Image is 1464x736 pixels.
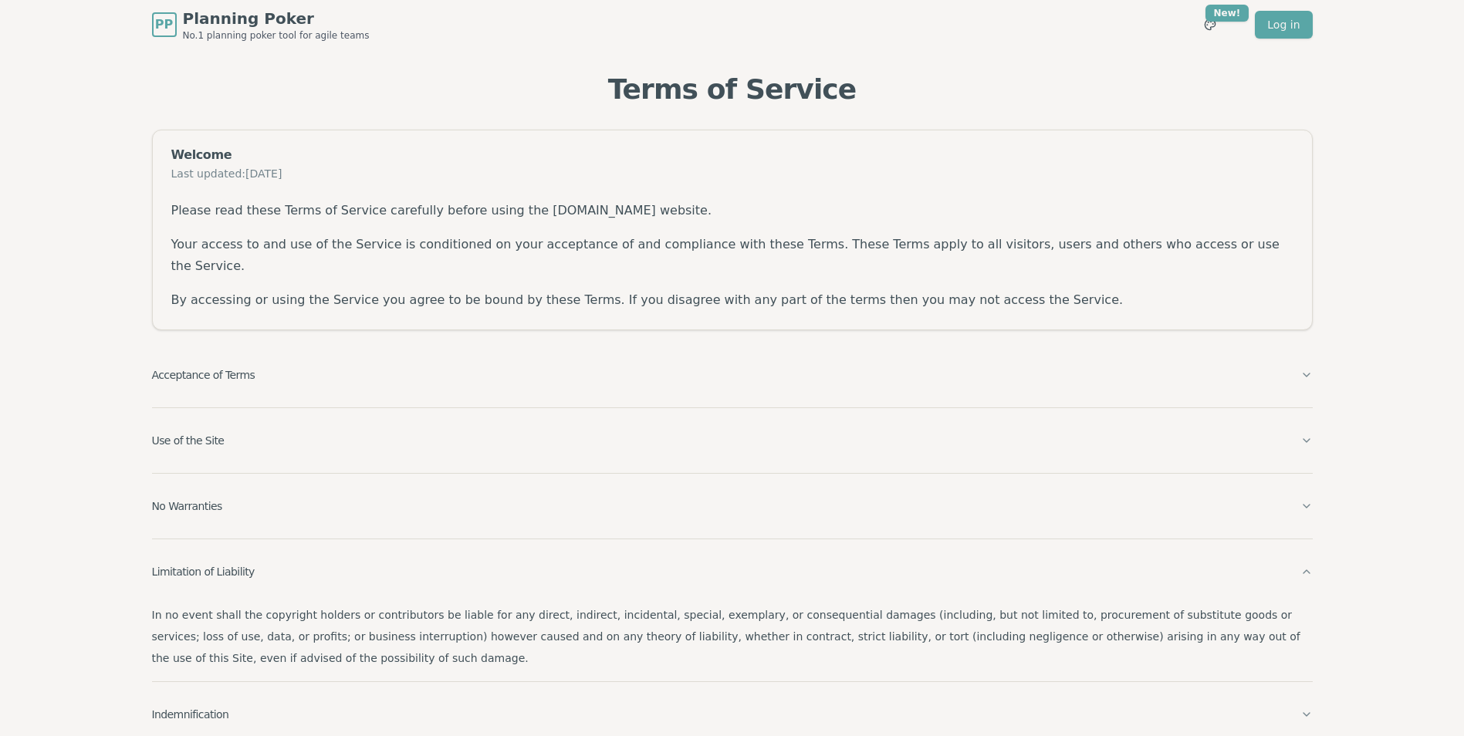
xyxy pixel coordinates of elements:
[171,166,1293,181] div: Last updated: [DATE]
[152,74,1313,105] h1: Terms of Service
[152,486,1313,526] button: No Warranties
[171,234,1293,277] p: Your access to and use of the Service is conditioned on your acceptance of and compliance with th...
[152,604,1313,681] div: Limitation of Liability
[183,8,370,29] span: Planning Poker
[152,420,1313,461] button: Use of the Site
[1196,11,1224,39] button: New!
[1255,11,1312,39] a: Log in
[152,355,1313,395] button: Acceptance of Terms
[183,29,370,42] span: No.1 planning poker tool for agile teams
[1205,5,1249,22] div: New!
[152,694,1313,734] button: Indemnification
[152,552,1313,592] button: Limitation of Liability
[152,8,370,42] a: PPPlanning PokerNo.1 planning poker tool for agile teams
[171,289,1293,311] p: By accessing or using the Service you agree to be bound by these Terms. If you disagree with any ...
[152,604,1313,669] p: In no event shall the copyright holders or contributors be liable for any direct, indirect, incid...
[155,15,173,34] span: PP
[171,200,1293,221] p: Please read these Terms of Service carefully before using the [DOMAIN_NAME] website.
[171,149,1293,161] div: Welcome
